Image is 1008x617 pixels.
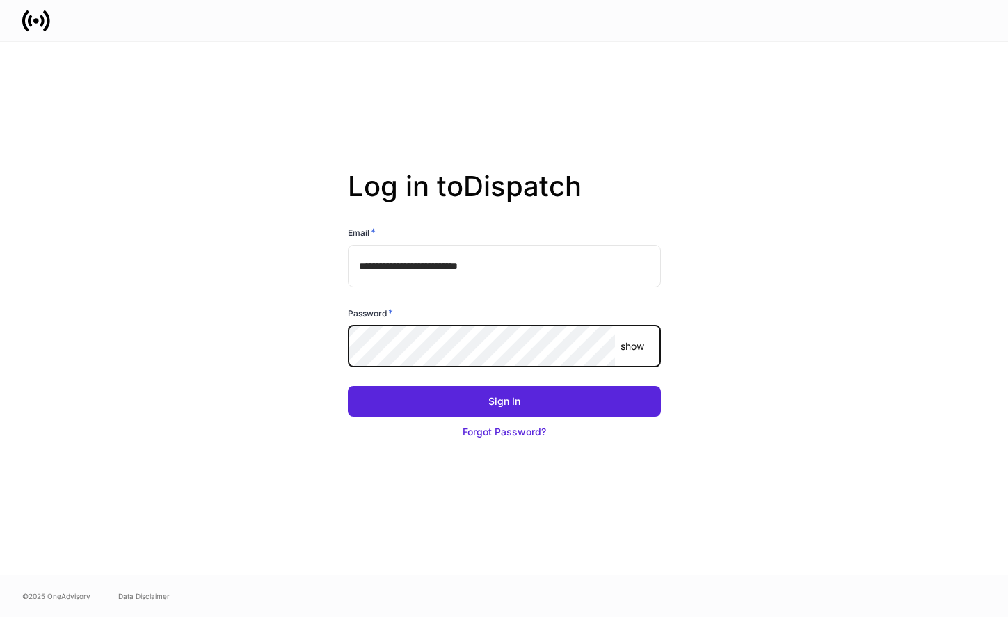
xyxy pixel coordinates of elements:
p: show [621,339,644,353]
span: © 2025 OneAdvisory [22,591,90,602]
button: Sign In [348,386,661,417]
button: Forgot Password? [348,417,661,447]
h6: Password [348,306,393,320]
div: Forgot Password? [463,425,546,439]
h2: Log in to Dispatch [348,170,661,225]
a: Data Disclaimer [118,591,170,602]
h6: Email [348,225,376,239]
div: Sign In [488,394,520,408]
